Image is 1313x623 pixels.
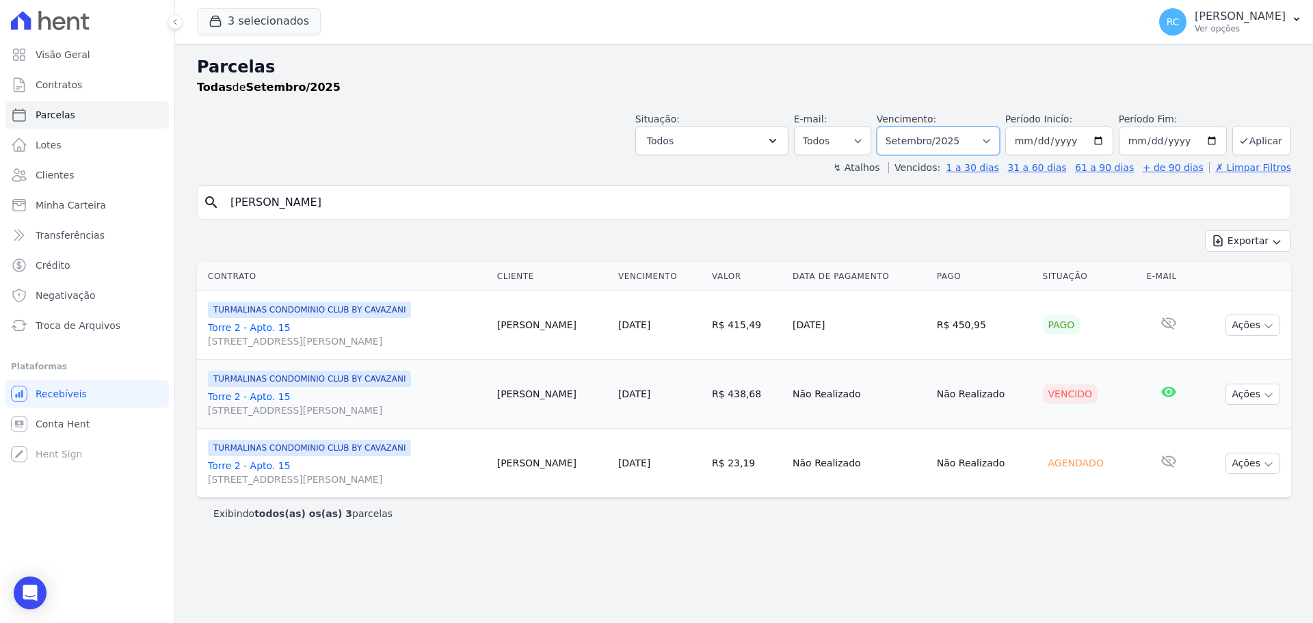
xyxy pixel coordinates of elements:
[1195,23,1286,34] p: Ver opções
[706,360,787,429] td: R$ 438,68
[5,222,169,249] a: Transferências
[1043,384,1098,403] div: Vencido
[5,161,169,189] a: Clientes
[1043,315,1080,334] div: Pago
[833,162,879,173] label: ↯ Atalhos
[931,291,1037,360] td: R$ 450,95
[5,410,169,438] a: Conta Hent
[706,429,787,498] td: R$ 23,19
[1195,10,1286,23] p: [PERSON_NAME]
[1225,453,1280,474] button: Ações
[946,162,999,173] a: 1 a 30 dias
[492,263,613,291] th: Cliente
[1209,162,1291,173] a: ✗ Limpar Filtros
[787,360,931,429] td: Não Realizado
[618,388,650,399] a: [DATE]
[5,41,169,68] a: Visão Geral
[706,263,787,291] th: Valor
[635,114,680,124] label: Situação:
[1225,315,1280,336] button: Ações
[5,380,169,408] a: Recebíveis
[931,360,1037,429] td: Não Realizado
[5,312,169,339] a: Troca de Arquivos
[1225,384,1280,405] button: Ações
[1205,230,1291,252] button: Exportar
[618,458,650,468] a: [DATE]
[5,282,169,309] a: Negativação
[208,440,411,456] span: TURMALINAS CONDOMINIO CLUB BY CAVAZANI
[203,194,220,211] i: search
[36,259,70,272] span: Crédito
[492,291,613,360] td: [PERSON_NAME]
[706,291,787,360] td: R$ 415,49
[1232,126,1291,155] button: Aplicar
[208,371,411,387] span: TURMALINAS CONDOMINIO CLUB BY CAVAZANI
[36,78,82,92] span: Contratos
[36,48,90,62] span: Visão Geral
[647,133,674,149] span: Todos
[1167,17,1180,27] span: RC
[254,508,352,519] b: todos(as) os(as) 3
[36,108,75,122] span: Parcelas
[1141,263,1196,291] th: E-mail
[36,289,96,302] span: Negativação
[208,334,486,348] span: [STREET_ADDRESS][PERSON_NAME]
[213,507,393,520] p: Exibindo parcelas
[492,429,613,498] td: [PERSON_NAME]
[5,131,169,159] a: Lotes
[492,360,613,429] td: [PERSON_NAME]
[208,473,486,486] span: [STREET_ADDRESS][PERSON_NAME]
[5,252,169,279] a: Crédito
[36,198,106,212] span: Minha Carteira
[635,127,788,155] button: Todos
[222,189,1285,216] input: Buscar por nome do lote ou do cliente
[246,81,341,94] strong: Setembro/2025
[197,263,492,291] th: Contrato
[5,71,169,98] a: Contratos
[618,319,650,330] a: [DATE]
[1043,453,1109,473] div: Agendado
[5,191,169,219] a: Minha Carteira
[197,8,321,34] button: 3 selecionados
[1075,162,1134,173] a: 61 a 90 dias
[1005,114,1072,124] label: Período Inicío:
[1037,263,1141,291] th: Situação
[931,429,1037,498] td: Não Realizado
[208,403,486,417] span: [STREET_ADDRESS][PERSON_NAME]
[208,390,486,417] a: Torre 2 - Apto. 15[STREET_ADDRESS][PERSON_NAME]
[36,387,87,401] span: Recebíveis
[197,81,233,94] strong: Todas
[208,302,411,318] span: TURMALINAS CONDOMINIO CLUB BY CAVAZANI
[1007,162,1066,173] a: 31 a 60 dias
[208,321,486,348] a: Torre 2 - Apto. 15[STREET_ADDRESS][PERSON_NAME]
[787,429,931,498] td: Não Realizado
[888,162,940,173] label: Vencidos:
[794,114,827,124] label: E-mail:
[36,228,105,242] span: Transferências
[1119,112,1227,127] label: Período Fim:
[36,319,120,332] span: Troca de Arquivos
[787,263,931,291] th: Data de Pagamento
[931,263,1037,291] th: Pago
[36,168,74,182] span: Clientes
[613,263,706,291] th: Vencimento
[5,101,169,129] a: Parcelas
[14,576,47,609] div: Open Intercom Messenger
[36,138,62,152] span: Lotes
[11,358,163,375] div: Plataformas
[877,114,936,124] label: Vencimento:
[197,55,1291,79] h2: Parcelas
[208,459,486,486] a: Torre 2 - Apto. 15[STREET_ADDRESS][PERSON_NAME]
[1143,162,1204,173] a: + de 90 dias
[36,417,90,431] span: Conta Hent
[197,79,341,96] p: de
[1148,3,1313,41] button: RC [PERSON_NAME] Ver opções
[787,291,931,360] td: [DATE]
